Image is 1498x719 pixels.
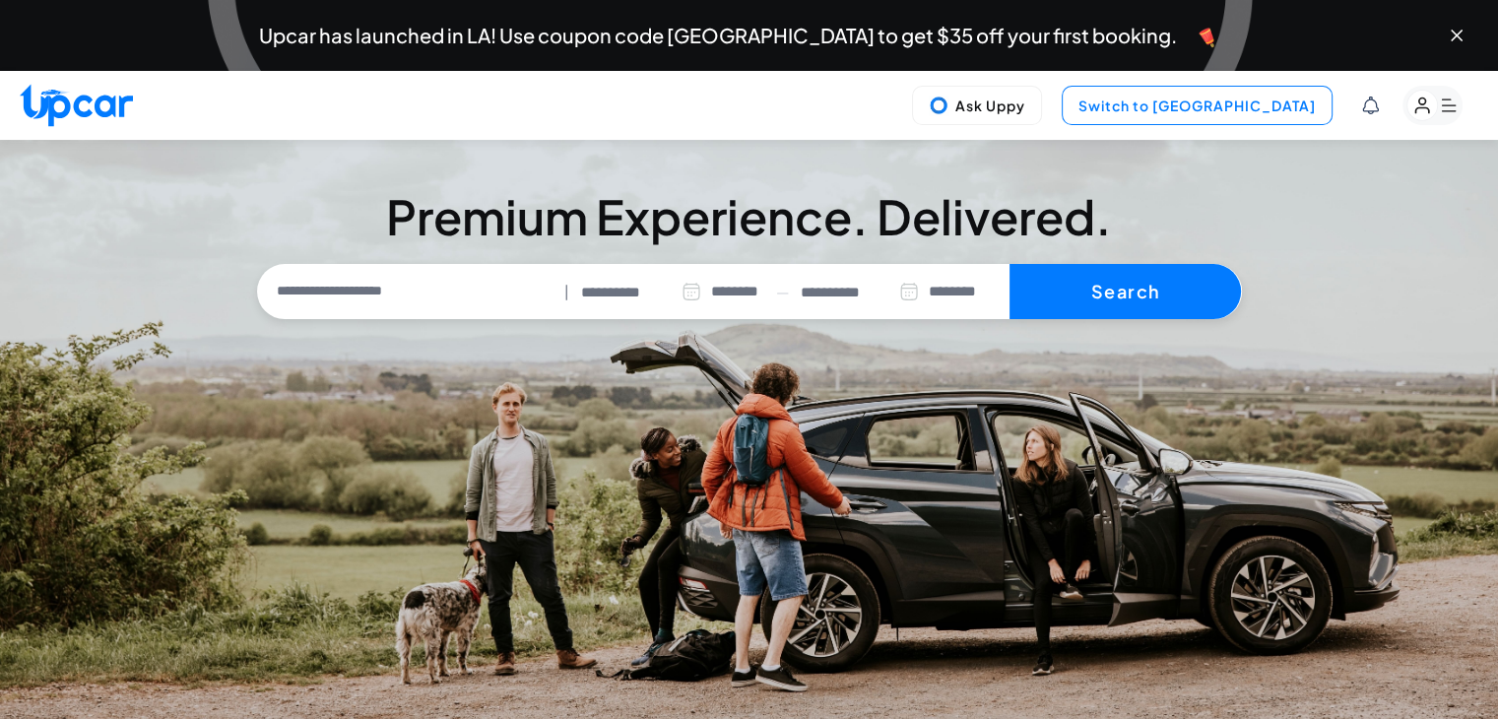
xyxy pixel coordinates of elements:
button: Switch to [GEOGRAPHIC_DATA] [1062,86,1333,125]
button: Close banner [1447,26,1466,45]
div: View Notifications [1362,97,1379,114]
button: Ask Uppy [912,86,1042,125]
span: | [564,281,569,303]
span: Upcar has launched in LA! Use coupon code [GEOGRAPHIC_DATA] to get $35 off your first booking. [259,26,1177,45]
span: — [776,281,789,303]
img: Upcar Logo [20,84,133,126]
img: Uppy [929,96,948,115]
button: Search [1010,264,1241,319]
h3: Premium Experience. Delivered. [257,193,1242,240]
